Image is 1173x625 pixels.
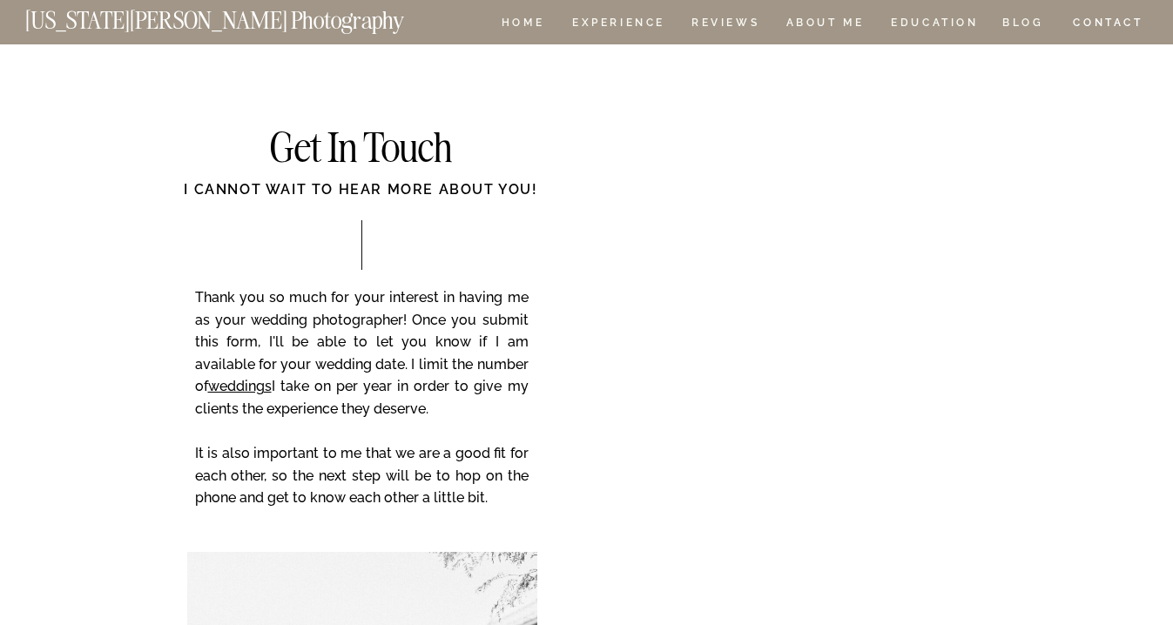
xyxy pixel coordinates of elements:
a: weddings [208,378,272,394]
a: EDUCATION [889,17,981,32]
p: Thank you so much for your interest in having me as your wedding photographer! Once you submit th... [195,286,529,534]
h2: Get In Touch [186,128,536,171]
a: CONTACT [1072,13,1144,32]
a: REVIEWS [691,17,757,32]
a: ABOUT ME [785,17,865,32]
a: [US_STATE][PERSON_NAME] Photography [25,9,462,24]
a: HOME [498,17,548,32]
a: Experience [572,17,664,32]
div: I cannot wait to hear more about you! [117,179,606,219]
a: BLOG [1002,17,1044,32]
